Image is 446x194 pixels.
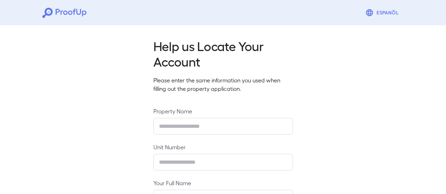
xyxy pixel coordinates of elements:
[362,6,404,20] button: Espanõl
[153,38,293,69] h2: Help us Locate Your Account
[153,143,293,151] label: Unit Number
[153,76,293,93] p: Please enter the same information you used when filling out the property application.
[153,107,293,115] label: Property Name
[153,179,293,187] label: Your Full Name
